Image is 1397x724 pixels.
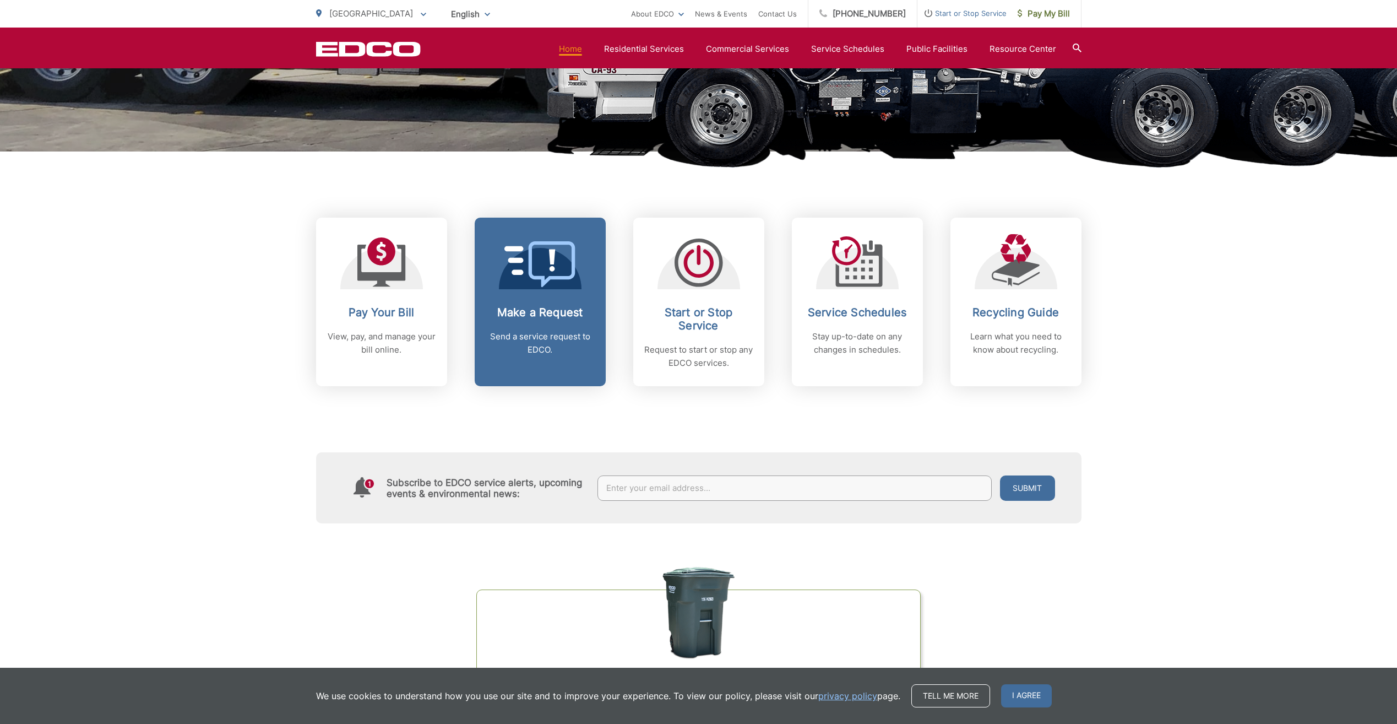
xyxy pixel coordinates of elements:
[906,42,967,56] a: Public Facilities
[911,684,990,707] a: Tell me more
[792,218,923,386] a: Service Schedules Stay up-to-date on any changes in schedules.
[316,41,421,57] a: EDCD logo. Return to the homepage.
[950,218,1081,386] a: Recycling Guide Learn what you need to know about recycling.
[1000,476,1055,501] button: Submit
[387,477,587,499] h4: Subscribe to EDCO service alerts, upcoming events & environmental news:
[316,689,900,703] p: We use cookies to understand how you use our site and to improve your experience. To view our pol...
[818,689,877,703] a: privacy policy
[631,7,684,20] a: About EDCO
[803,330,912,356] p: Stay up-to-date on any changes in schedules.
[644,306,753,332] h2: Start or Stop Service
[961,306,1070,319] h2: Recycling Guide
[559,42,582,56] a: Home
[486,306,595,319] h2: Make a Request
[758,7,797,20] a: Contact Us
[327,306,436,319] h2: Pay Your Bill
[329,8,413,19] span: [GEOGRAPHIC_DATA]
[1001,684,1052,707] span: I agree
[604,42,684,56] a: Residential Services
[706,42,789,56] a: Commercial Services
[803,306,912,319] h2: Service Schedules
[990,42,1056,56] a: Resource Center
[443,4,498,24] span: English
[486,330,595,356] p: Send a service request to EDCO.
[644,343,753,370] p: Request to start or stop any EDCO services.
[811,42,884,56] a: Service Schedules
[327,330,436,356] p: View, pay, and manage your bill online.
[316,218,447,386] a: Pay Your Bill View, pay, and manage your bill online.
[597,476,992,501] input: Enter your email address...
[1018,7,1070,20] span: Pay My Bill
[475,218,606,386] a: Make a Request Send a service request to EDCO.
[961,330,1070,356] p: Learn what you need to know about recycling.
[695,7,747,20] a: News & Events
